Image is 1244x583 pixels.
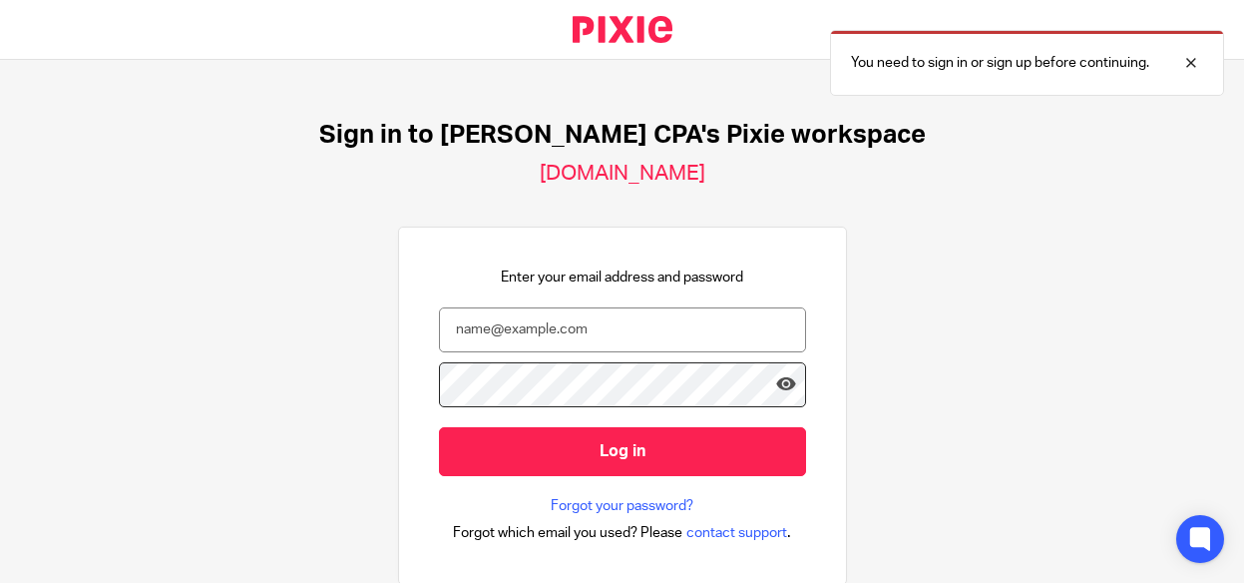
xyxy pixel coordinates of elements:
div: . [453,521,791,544]
input: name@example.com [439,307,806,352]
span: contact support [686,523,787,543]
h2: [DOMAIN_NAME] [540,161,705,187]
a: Forgot your password? [551,496,693,516]
span: Forgot which email you used? Please [453,523,682,543]
h1: Sign in to [PERSON_NAME] CPA's Pixie workspace [319,120,926,151]
p: Enter your email address and password [501,268,743,288]
p: You need to sign in or sign up before continuing. [851,53,1149,73]
input: Log in [439,427,806,476]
